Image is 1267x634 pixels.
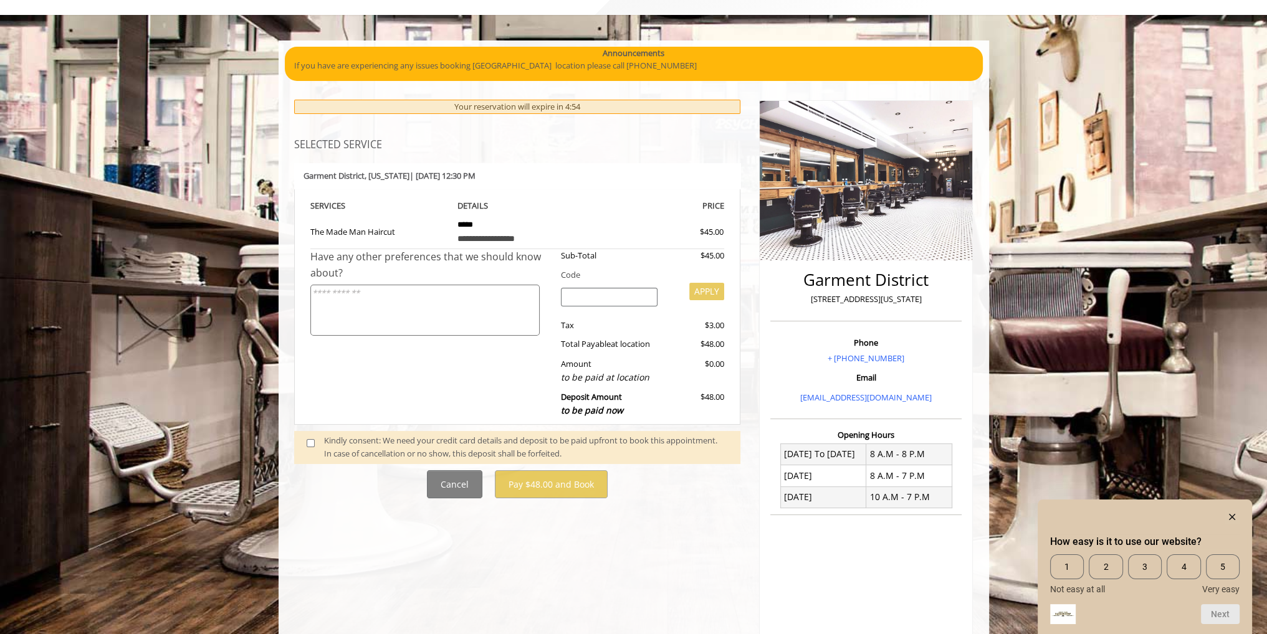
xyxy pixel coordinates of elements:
th: PRICE [586,199,725,213]
h3: SELECTED SERVICE [294,140,741,151]
span: 2 [1089,554,1122,579]
button: Next question [1201,604,1240,624]
span: Not easy at all [1050,584,1105,594]
h2: How easy is it to use our website? Select an option from 1 to 5, with 1 being Not easy at all and... [1050,534,1240,549]
td: 8 A.M - 7 P.M [866,465,952,486]
div: Tax [552,319,667,332]
h3: Opening Hours [770,430,962,439]
p: If you have are experiencing any issues booking [GEOGRAPHIC_DATA] location please call [PHONE_NUM... [294,59,973,72]
div: Code [552,268,724,282]
div: $45.00 [655,225,724,239]
td: [DATE] [780,465,866,486]
span: 1 [1050,554,1084,579]
button: Hide survey [1225,509,1240,524]
h3: Email [773,373,959,382]
div: Amount [552,357,667,384]
div: $48.00 [667,390,724,417]
td: 8 A.M - 8 P.M [866,443,952,465]
span: at location [611,338,650,349]
div: $0.00 [667,357,724,384]
div: Your reservation will expire in 4:54 [294,100,741,114]
div: How easy is it to use our website? Select an option from 1 to 5, with 1 being Not easy at all and... [1050,554,1240,594]
div: Total Payable [552,338,667,351]
th: DETAILS [448,199,586,213]
span: 5 [1206,554,1240,579]
b: Garment District | [DATE] 12:30 PM [304,170,476,181]
td: The Made Man Haircut [310,212,449,249]
div: Sub-Total [552,249,667,262]
span: 3 [1128,554,1162,579]
a: + [PHONE_NUMBER] [828,352,904,364]
span: , [US_STATE] [365,170,409,181]
div: Kindly consent: We need your credit card details and deposit to be paid upfront to book this appo... [324,434,728,460]
a: [EMAIL_ADDRESS][DOMAIN_NAME] [800,392,932,403]
td: 10 A.M - 7 P.M [866,486,952,508]
button: APPLY [689,283,724,300]
td: [DATE] [780,486,866,508]
div: $48.00 [667,338,724,351]
div: to be paid at location [561,371,657,384]
h2: Garment District [773,271,959,289]
div: Have any other preferences that we should know about? [310,249,552,281]
th: SERVICE [310,199,449,213]
button: Pay $48.00 and Book [495,470,608,498]
td: [DATE] To [DATE] [780,443,866,465]
span: Very easy [1202,584,1240,594]
p: [STREET_ADDRESS][US_STATE] [773,293,959,306]
span: to be paid now [561,404,623,416]
b: Announcements [603,47,664,60]
h3: Phone [773,338,959,347]
span: S [341,200,345,211]
div: $45.00 [667,249,724,262]
div: How easy is it to use our website? Select an option from 1 to 5, with 1 being Not easy at all and... [1050,509,1240,624]
span: 4 [1167,554,1200,579]
b: Deposit Amount [561,391,623,416]
button: Cancel [427,470,482,498]
div: $3.00 [667,319,724,332]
